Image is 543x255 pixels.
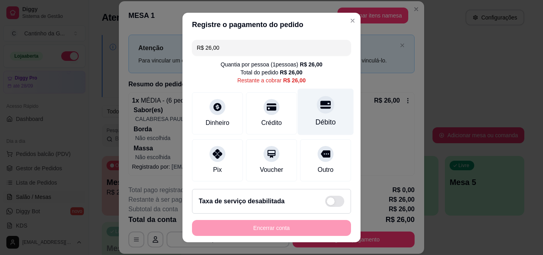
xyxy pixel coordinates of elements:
div: Voucher [260,165,283,175]
div: Pix [213,165,222,175]
button: Close [346,14,359,27]
input: Ex.: hambúrguer de cordeiro [197,40,346,56]
div: Dinheiro [206,118,229,128]
div: Outro [318,165,334,175]
div: Crédito [261,118,282,128]
div: Restante a cobrar [237,76,306,84]
div: Quantia por pessoa ( 1 pessoas) [221,60,322,68]
div: R$ 26,00 [300,60,322,68]
header: Registre o pagamento do pedido [182,13,361,37]
div: R$ 26,00 [280,68,303,76]
h2: Taxa de serviço desabilitada [199,197,285,206]
div: Débito [316,117,336,127]
div: Total do pedido [240,68,303,76]
div: R$ 26,00 [283,76,306,84]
